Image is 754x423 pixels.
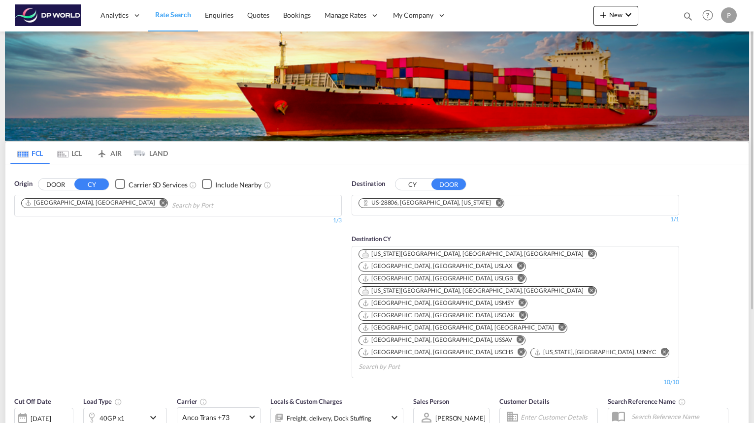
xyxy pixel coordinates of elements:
div: Press delete to remove this chip. [25,199,157,207]
div: Oakland, CA, USOAK [362,311,515,319]
img: LCL+%26+FCL+BACKGROUND.png [5,31,749,141]
button: Remove [552,323,567,333]
div: Press delete to remove this chip. [362,249,586,258]
button: Remove [153,199,167,209]
span: Destination [352,179,385,189]
button: CY [395,179,430,190]
div: Press delete to remove this chip. [362,348,515,356]
span: Rate Search [155,10,191,19]
md-icon: Unchecked: Ignores neighbouring ports when fetching rates.Checked : Includes neighbouring ports w... [263,181,271,188]
span: Destination CY [352,235,391,242]
div: icon-magnify [683,11,693,26]
span: Carrier [177,397,207,405]
span: Help [699,7,716,24]
button: Remove [654,348,669,358]
span: Enquiries [205,11,233,19]
div: Kansas City, MO, USMKC [362,286,584,295]
md-chips-wrap: Chips container. Use arrow keys to select chips. [357,246,674,375]
md-tab-item: AIR [89,142,129,164]
div: Press delete to remove this chip. [362,335,514,344]
md-icon: Your search will be saved by the below given name [678,398,686,406]
span: New [597,11,634,19]
md-chips-wrap: Chips container. Use arrow keys to select chips. [20,195,269,213]
span: Load Type [83,397,122,405]
md-icon: icon-magnify [683,11,693,22]
input: Search by Port [359,359,452,375]
div: Press delete to remove this chip. [362,299,516,307]
span: Origin [14,179,32,189]
div: 1/1 [352,215,679,224]
button: icon-plus 400-fgNewicon-chevron-down [593,6,638,26]
md-tab-item: LCL [50,142,89,164]
md-chips-wrap: Chips container. Use arrow keys to select chips. [357,195,512,212]
button: Remove [489,199,504,209]
div: [PERSON_NAME] [435,414,486,422]
md-checkbox: Checkbox No Ink [202,179,262,189]
div: P [721,7,737,23]
button: Remove [513,311,527,321]
button: Remove [582,286,596,296]
div: New York, NY, USNYC [534,348,656,356]
span: Sales Person [413,397,449,405]
img: c08ca190194411f088ed0f3ba295208c.png [15,4,81,27]
div: Carrier SD Services [129,180,187,189]
md-icon: icon-chevron-down [623,9,634,21]
div: 1/3 [14,216,342,225]
div: Savannah, GA, USSAV [362,335,512,344]
div: Press delete to remove this chip. [534,348,658,356]
div: New Orleans, LA, USMSY [362,299,514,307]
div: Help [699,7,721,25]
span: Quotes [247,11,269,19]
md-icon: icon-information-outline [114,398,122,406]
div: Press delete to remove this chip. [362,262,515,270]
div: Press delete to remove this chip. [362,199,493,207]
md-pagination-wrapper: Use the left and right arrow keys to navigate between tabs [10,142,168,164]
span: Locals & Custom Charges [270,397,342,405]
span: Analytics [100,10,129,20]
md-tab-item: LAND [129,142,168,164]
div: Norfolk, VA, USORF [362,323,554,332]
button: DOOR [431,179,466,190]
div: Press delete to remove this chip. [362,274,515,282]
button: Remove [511,262,525,272]
div: Shanghai, CNSHA [25,199,155,207]
span: Anco Trans +73 [182,412,246,422]
span: Customer Details [499,397,549,405]
span: Search Reference Name [608,397,686,405]
div: Press delete to remove this chip. [362,286,586,295]
md-icon: icon-airplane [96,148,108,155]
input: Chips input. [172,198,265,213]
button: Remove [582,249,596,259]
div: Include Nearby [215,180,262,189]
md-icon: Unchecked: Search for CY (Container Yard) services for all selected carriers.Checked : Search for... [189,181,197,188]
div: US-28806, Asheville, North Carolina [362,199,491,207]
div: Los Angeles, CA, USLAX [362,262,513,270]
span: Bookings [283,11,311,19]
div: 10/10 [352,378,679,386]
button: Remove [510,335,525,345]
div: [DATE] [31,414,51,423]
div: Charleston, SC, USCHS [362,348,513,356]
div: Kansas City, KS, USKCK [362,249,584,258]
span: My Company [393,10,433,20]
button: Remove [511,348,526,358]
md-checkbox: Checkbox No Ink [115,179,187,189]
div: Press delete to remove this chip. [362,311,517,319]
button: Remove [512,299,527,308]
div: Long Beach, CA, USLGB [362,274,513,282]
div: Press delete to remove this chip. [362,323,556,332]
span: Cut Off Date [14,397,51,405]
md-tab-item: FCL [10,142,50,164]
button: CY [74,179,109,190]
md-icon: The selected Trucker/Carrierwill be displayed in the rate results If the rates are from another f... [199,398,207,406]
md-icon: icon-plus 400-fg [597,9,609,21]
button: Remove [511,274,526,284]
button: DOOR [38,179,73,190]
span: Manage Rates [325,10,366,20]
